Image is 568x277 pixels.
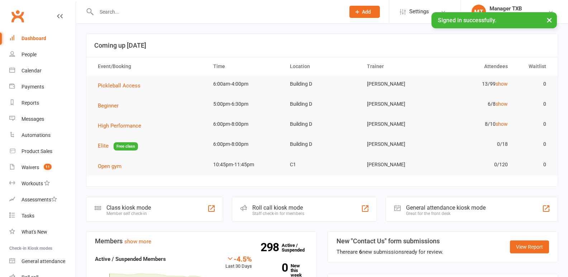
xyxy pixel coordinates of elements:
div: Reports [22,100,39,106]
strong: Active / Suspended Members [95,256,166,262]
strong: 298 [261,242,282,253]
a: Workouts [9,176,76,192]
span: Free class [114,142,138,151]
div: Roll call kiosk mode [252,204,304,211]
span: Pickleball Access [98,82,140,89]
td: 0/120 [437,156,514,173]
td: Building D [283,116,361,133]
div: Last 30 Days [225,255,252,270]
a: show [496,81,508,87]
span: Open gym [98,163,121,169]
a: Messages [9,111,76,127]
td: 0 [514,116,553,133]
button: Open gym [98,162,127,171]
th: Event/Booking [91,57,207,76]
a: People [9,47,76,63]
td: 0 [514,136,553,153]
a: Reports [9,95,76,111]
div: Automations [22,132,51,138]
th: Time [207,57,284,76]
strong: 6 [359,249,362,255]
td: 6:00am-4:00pm [207,76,284,92]
a: General attendance kiosk mode [9,253,76,269]
div: -4.5% [225,255,252,263]
a: show [496,101,508,107]
a: 298Active / Suspended [282,238,313,258]
div: Great for the front desk [406,211,486,216]
a: show [496,121,508,127]
td: 6:00pm-8:00pm [207,136,284,153]
td: C1 [283,156,361,173]
td: 13/99 [437,76,514,92]
a: Dashboard [9,30,76,47]
td: [PERSON_NAME] [361,136,438,153]
span: Beginner [98,102,119,109]
span: Add [362,9,371,15]
td: [PERSON_NAME] [361,156,438,173]
span: High Performance [98,123,141,129]
input: Search... [94,7,340,17]
h3: New "Contact Us" form submissions [336,238,443,245]
div: General attendance [22,258,65,264]
button: × [543,12,556,28]
div: Manager TXB [490,5,541,12]
div: Staff check-in for members [252,211,304,216]
button: Add [349,6,380,18]
div: Member self check-in [106,211,151,216]
strong: 0 [263,262,288,273]
div: Waivers [22,164,39,170]
button: High Performance [98,121,146,130]
a: Assessments [9,192,76,208]
span: Settings [409,4,429,20]
td: [PERSON_NAME] [361,116,438,133]
div: Tasks [22,213,34,219]
td: Building D [283,136,361,153]
div: Payments [22,84,44,90]
h3: Members [95,238,308,245]
div: Class kiosk mode [106,204,151,211]
div: Dashboard [22,35,46,41]
div: People [22,52,37,57]
th: Waitlist [514,57,553,76]
div: Calendar [22,68,42,73]
td: 10:45pm-11:45pm [207,156,284,173]
a: What's New [9,224,76,240]
td: [PERSON_NAME] [361,96,438,113]
span: 11 [44,164,52,170]
a: show more [124,238,151,245]
td: 0 [514,156,553,173]
td: Building D [283,96,361,113]
a: Waivers 11 [9,159,76,176]
div: Messages [22,116,44,122]
td: 6/8 [437,96,514,113]
td: Building D [283,76,361,92]
a: Clubworx [9,7,27,25]
div: Workouts [22,181,43,186]
th: Trainer [361,57,438,76]
button: Beginner [98,101,124,110]
span: Signed in successfully. [438,17,496,24]
td: 8/10 [437,116,514,133]
td: 0/18 [437,136,514,153]
div: Assessments [22,197,57,202]
div: Product Sales [22,148,52,154]
a: Calendar [9,63,76,79]
button: EliteFree class [98,142,138,151]
td: [PERSON_NAME] [361,76,438,92]
td: 6:00pm-8:00pm [207,116,284,133]
div: MT [472,5,486,19]
button: Pickleball Access [98,81,145,90]
div: General attendance kiosk mode [406,204,486,211]
a: View Report [510,240,549,253]
td: 0 [514,76,553,92]
td: 0 [514,96,553,113]
span: Elite [98,143,109,149]
div: There are new submissions ready for review. [336,248,443,256]
a: Product Sales [9,143,76,159]
h3: Coming up [DATE] [94,42,550,49]
a: Payments [9,79,76,95]
a: Tasks [9,208,76,224]
th: Attendees [437,57,514,76]
th: Location [283,57,361,76]
a: Automations [9,127,76,143]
